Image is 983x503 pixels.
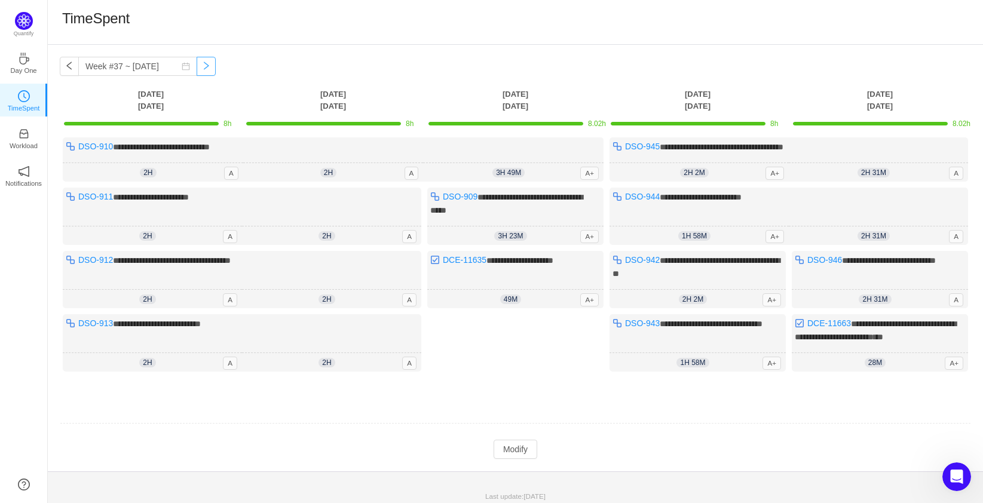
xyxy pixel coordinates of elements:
th: [DATE] [DATE] [424,88,607,112]
p: Notifications [5,178,42,189]
span: 2h 2m [679,295,707,304]
input: Select a week [78,57,197,76]
span: [DATE] [523,492,546,500]
a: icon: question-circle [18,479,30,490]
i: icon: notification [18,165,30,177]
a: DSO-942 [625,255,660,265]
span: 2h [319,358,335,367]
span: 2h [320,168,336,177]
span: 2h 31m [859,295,891,304]
a: DSO-943 [625,318,660,328]
span: A+ [765,230,784,243]
a: DCE-11663 [807,318,851,328]
img: 10316 [613,142,622,151]
button: icon: left [60,57,79,76]
a: icon: coffeeDay One [18,56,30,68]
span: 2h [319,231,335,241]
span: 49m [500,295,521,304]
span: A [949,293,963,306]
button: icon: right [197,57,216,76]
span: 8h [406,119,414,128]
i: icon: inbox [18,128,30,140]
p: Quantify [14,30,34,38]
span: 3h 49m [492,168,525,177]
span: 2h [319,295,335,304]
span: 2h 2m [680,168,708,177]
span: A [402,293,417,306]
span: 28m [865,358,886,367]
span: 3h 23m [494,231,526,241]
th: [DATE] [DATE] [242,88,424,112]
span: A+ [762,357,781,370]
p: TimeSpent [8,103,40,114]
span: A [402,357,417,370]
img: 10316 [613,318,622,328]
th: [DATE] [DATE] [60,88,242,112]
span: 2h [139,358,155,367]
span: 8h [770,119,778,128]
img: 10316 [613,192,622,201]
th: [DATE] [DATE] [607,88,789,112]
span: A+ [945,357,963,370]
a: DSO-911 [78,192,113,201]
span: 8h [223,119,231,128]
img: 10316 [66,142,75,151]
button: Modify [494,440,537,459]
p: Workload [10,140,38,151]
span: A+ [762,293,781,306]
span: A [405,167,419,180]
img: 10316 [66,255,75,265]
span: A [224,167,238,180]
img: 10316 [66,318,75,328]
a: DSO-945 [625,142,660,151]
p: Day One [10,65,36,76]
a: DSO-946 [807,255,842,265]
a: icon: clock-circleTimeSpent [18,94,30,106]
iframe: Intercom live chat [942,462,971,491]
a: DSO-910 [78,142,113,151]
span: 2h [139,231,155,241]
img: 10316 [613,255,622,265]
span: A [402,230,417,243]
a: DSO-913 [78,318,113,328]
span: 2h [140,168,156,177]
th: [DATE] [DATE] [789,88,971,112]
img: 10318 [430,255,440,265]
a: DCE-11635 [443,255,486,265]
span: Last update: [485,492,546,500]
img: 10316 [795,255,804,265]
i: icon: coffee [18,53,30,65]
span: A+ [765,167,784,180]
img: 10316 [66,192,75,201]
a: icon: notificationNotifications [18,169,30,181]
span: A [949,230,963,243]
img: Quantify [15,12,33,30]
span: A+ [580,167,599,180]
img: 10318 [795,318,804,328]
span: 1h 58m [676,358,709,367]
i: icon: calendar [182,62,190,70]
span: 8.02h [953,119,970,128]
span: 2h [139,295,155,304]
span: 1h 58m [678,231,711,241]
span: A [223,357,237,370]
span: A [949,167,963,180]
span: A+ [580,230,599,243]
i: icon: clock-circle [18,90,30,102]
span: 2h 31m [858,168,890,177]
a: DSO-944 [625,192,660,201]
a: DSO-912 [78,255,113,265]
span: A [223,293,237,306]
a: DSO-909 [443,192,477,201]
a: icon: inboxWorkload [18,131,30,143]
img: 10316 [430,192,440,201]
span: 8.02h [588,119,606,128]
span: A [223,230,237,243]
h1: TimeSpent [62,10,130,27]
span: A+ [580,293,599,306]
span: 2h 31m [858,231,890,241]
